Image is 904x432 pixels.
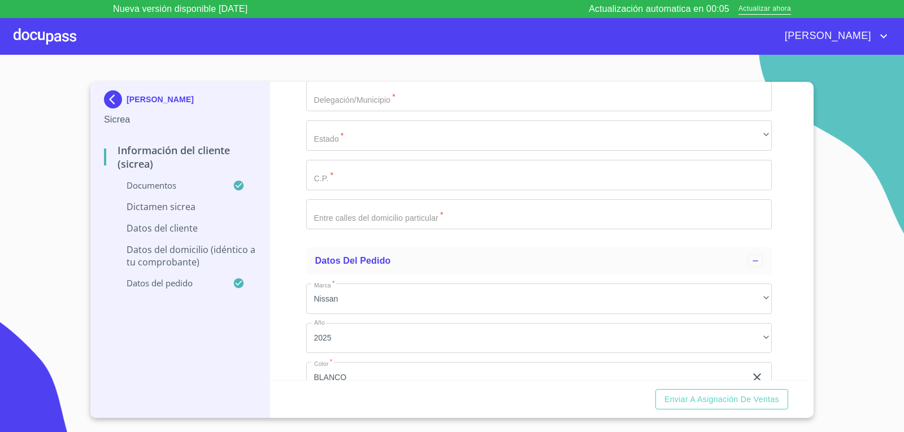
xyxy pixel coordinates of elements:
[776,27,877,45] span: [PERSON_NAME]
[104,180,233,191] p: Documentos
[104,222,256,234] p: Datos del cliente
[655,389,788,410] button: Enviar a Asignación de Ventas
[306,323,772,354] div: 2025
[589,2,729,16] p: Actualización automatica en 00:05
[315,256,391,265] span: Datos del pedido
[104,90,127,108] img: Docupass spot blue
[738,3,791,15] span: Actualizar ahora
[750,370,764,384] button: clear input
[104,243,256,268] p: Datos del domicilio (idéntico a tu comprobante)
[306,247,772,274] div: Datos del pedido
[776,27,890,45] button: account of current user
[104,90,256,113] div: [PERSON_NAME]
[104,200,256,213] p: Dictamen Sicrea
[306,283,772,314] div: Nissan
[127,95,194,104] p: [PERSON_NAME]
[113,2,247,16] p: Nueva versión disponible [DATE]
[104,113,256,126] p: Sicrea
[664,392,779,407] span: Enviar a Asignación de Ventas
[104,143,256,171] p: Información del Cliente (Sicrea)
[306,120,772,151] div: ​
[104,277,233,289] p: Datos del pedido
